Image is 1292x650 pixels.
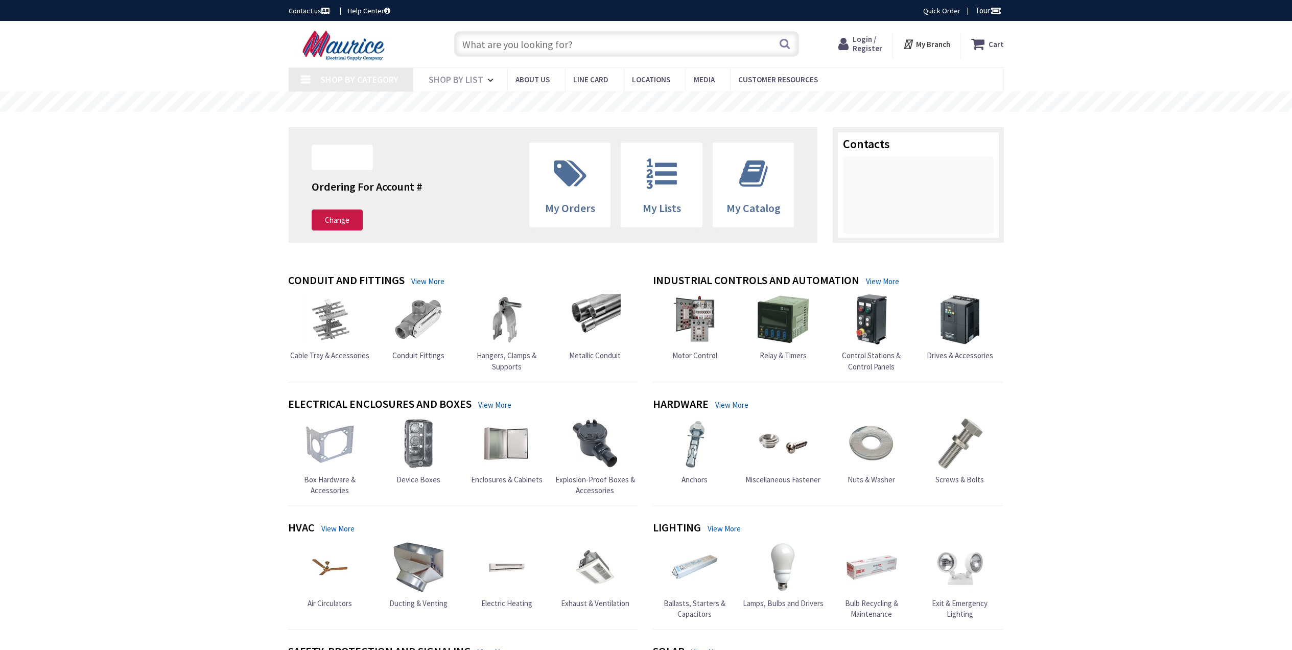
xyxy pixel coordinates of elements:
[758,294,809,345] img: Relay & Timers
[664,598,725,619] span: Ballasts, Starters & Capacitors
[561,598,629,608] span: Exhaust & Ventilation
[545,201,595,215] span: My Orders
[669,418,720,485] a: Anchors Anchors
[570,542,621,593] img: Exhaust & Ventilation
[903,35,950,53] div: My Branch
[934,418,985,469] img: Screws & Bolts
[745,475,820,484] span: Miscellaneous Fastener
[842,351,901,371] span: Control Stations & Control Panels
[569,351,621,360] span: Metallic Conduit
[569,294,621,361] a: Metallic Conduit Metallic Conduit
[570,418,621,469] img: Explosion-Proof Boxes & Accessories
[853,34,882,53] span: Login / Register
[308,598,352,608] span: Air Circulators
[866,276,899,287] a: View More
[573,75,608,84] span: Line Card
[477,351,536,371] span: Hangers, Clamps & Supports
[289,6,332,16] a: Contact us
[290,294,369,361] a: Cable Tray & Accessories Cable Tray & Accessories
[632,75,670,84] span: Locations
[932,598,988,619] span: Exit & Emergency Lighting
[288,418,372,496] a: Box Hardware & Accessories Box Hardware & Accessories
[758,418,809,469] img: Miscellaneous Fastener
[621,143,702,227] a: My Lists
[848,475,895,484] span: Nuts & Washer
[653,542,737,620] a: Ballasts, Starters & Capacitors Ballasts, Starters & Capacitors
[934,418,985,485] a: Screws & Bolts Screws & Bolts
[393,418,444,485] a: Device Boxes Device Boxes
[561,542,629,609] a: Exhaust & Ventilation Exhaust & Ventilation
[429,74,483,85] span: Shop By List
[290,351,369,360] span: Cable Tray & Accessories
[989,35,1004,53] strong: Cart
[481,598,532,608] span: Electric Heating
[738,75,818,84] span: Customer Resources
[478,400,511,410] a: View More
[743,542,824,609] a: Lamps, Bulbs and Drivers Lamps, Bulbs and Drivers
[758,294,809,361] a: Relay & Timers Relay & Timers
[846,418,897,469] img: Nuts & Washer
[396,475,440,484] span: Device Boxes
[715,400,748,410] a: View More
[653,521,701,536] h4: Lighting
[916,39,950,49] strong: My Branch
[643,201,681,215] span: My Lists
[530,143,610,227] a: My Orders
[312,210,363,231] a: Change
[923,6,960,16] a: Quick Order
[471,418,543,485] a: Enclosures & Cabinets Enclosures & Cabinets
[669,294,720,345] img: Motor Control
[481,542,532,609] a: Electric Heating Electric Heating
[304,542,356,609] a: Air Circulators Air Circulators
[838,35,882,53] a: Login / Register
[669,418,720,469] img: Anchors
[918,542,1002,620] a: Exit & Emergency Lighting Exit & Emergency Lighting
[934,294,985,345] img: Drives & Accessories
[321,523,355,534] a: View More
[289,30,402,61] img: Maurice Electrical Supply Company
[846,542,897,593] img: Bulb Recycling & Maintenance
[392,294,444,361] a: Conduit Fittings Conduit Fittings
[935,475,984,484] span: Screws & Bolts
[454,31,799,57] input: What are you looking for?
[481,294,532,345] img: Hangers, Clamps & Supports
[393,418,444,469] img: Device Boxes
[669,542,720,593] img: Ballasts, Starters & Capacitors
[392,351,444,360] span: Conduit Fittings
[830,294,913,372] a: Control Stations & Control Panels Control Stations & Control Panels
[927,351,993,360] span: Drives & Accessories
[471,475,543,484] span: Enclosures & Cabinets
[758,542,809,593] img: Lamps, Bulbs and Drivers
[570,294,621,345] img: Metallic Conduit
[411,276,444,287] a: View More
[304,418,356,469] img: Box Hardware & Accessories
[465,294,549,372] a: Hangers, Clamps & Supports Hangers, Clamps & Supports
[745,418,820,485] a: Miscellaneous Fastener Miscellaneous Fastener
[389,598,448,608] span: Ducting & Venting
[320,74,398,85] span: Shop By Category
[288,398,472,412] h4: Electrical Enclosures and Boxes
[846,418,897,485] a: Nuts & Washer Nuts & Washer
[288,274,405,289] h4: Conduit and Fittings
[830,542,913,620] a: Bulb Recycling & Maintenance Bulb Recycling & Maintenance
[843,137,994,151] h3: Contacts
[312,180,422,193] h4: Ordering For Account #
[971,35,1004,53] a: Cart
[348,6,390,16] a: Help Center
[553,97,740,108] rs-layer: Free Same Day Pickup at 15 Locations
[694,75,715,84] span: Media
[653,274,859,289] h4: Industrial Controls and Automation
[288,521,315,536] h4: HVAC
[672,351,717,360] span: Motor Control
[934,542,985,593] img: Exit & Emergency Lighting
[975,6,1001,15] span: Tour
[555,475,635,495] span: Explosion-Proof Boxes & Accessories
[481,418,532,469] img: Enclosures & Cabinets
[481,542,532,593] img: Electric Heating
[393,294,444,345] img: Conduit Fittings
[845,598,898,619] span: Bulb Recycling & Maintenance
[515,75,550,84] span: About us
[743,598,824,608] span: Lamps, Bulbs and Drivers
[669,294,720,361] a: Motor Control Motor Control
[653,398,709,412] h4: Hardware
